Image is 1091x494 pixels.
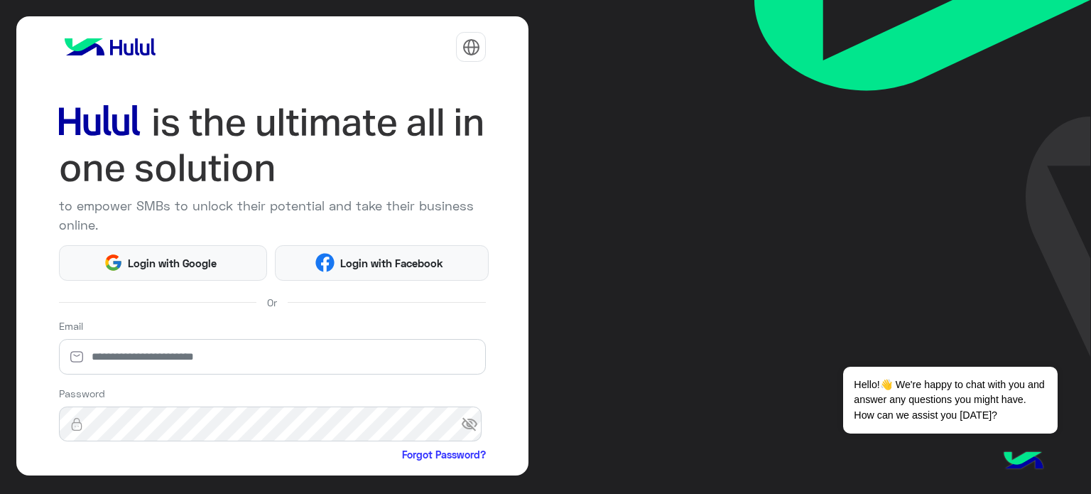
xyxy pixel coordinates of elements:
[267,295,277,310] span: Or
[275,245,489,281] button: Login with Facebook
[461,412,487,437] span: visibility_off
[843,367,1057,434] span: Hello!👋 We're happy to chat with you and answer any questions you might have. How can we assist y...
[59,350,94,364] img: email
[59,33,161,61] img: logo
[59,386,105,401] label: Password
[462,38,480,56] img: tab
[402,447,486,462] a: Forgot Password?
[123,255,222,272] span: Login with Google
[315,253,335,272] img: Facebook
[335,255,448,272] span: Login with Facebook
[59,245,267,281] button: Login with Google
[59,417,94,431] img: lock
[104,253,123,272] img: Google
[999,437,1048,487] img: hulul-logo.png
[59,318,83,333] label: Email
[59,196,487,235] p: to empower SMBs to unlock their potential and take their business online.
[59,100,487,191] img: hululLoginTitle_EN.svg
